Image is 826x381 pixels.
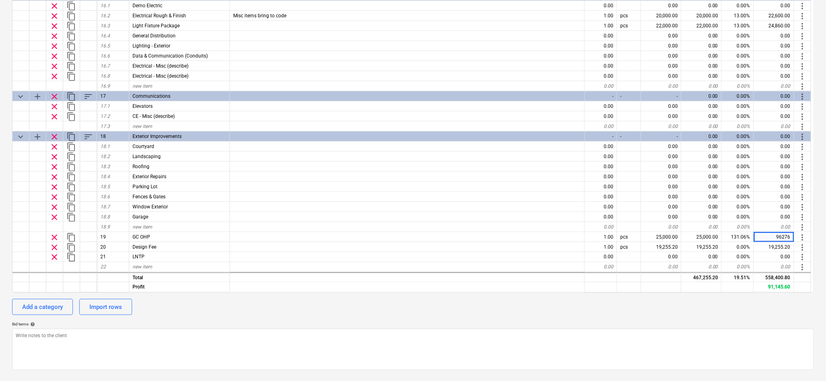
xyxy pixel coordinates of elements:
div: 0.00 [681,222,722,232]
div: 0.00 [754,31,794,41]
span: Roofing [132,164,149,169]
span: Remove row [50,51,59,61]
div: 0.00 [585,41,617,51]
div: 0.00 [641,81,681,91]
div: 0.00 [754,192,794,202]
div: 13.00% [722,11,754,21]
span: 18.3 [100,164,110,169]
span: Duplicate row [66,212,76,222]
span: 16.2 [100,13,110,19]
div: 0.00 [641,262,681,272]
div: 0.00 [585,182,617,192]
div: 0.00% [722,51,754,61]
div: 0.00% [722,252,754,262]
span: Misc items bring to code [233,13,286,19]
span: More actions [798,243,807,252]
span: Exterior Repairs [132,174,166,179]
span: Remove row [50,182,59,192]
span: Design Fee [132,244,156,250]
span: Data & Communication (Conduits) [132,53,208,59]
span: Light Fixture Package [132,23,180,29]
div: 0.00 [754,202,794,212]
div: 0.00 [754,172,794,182]
div: 0.00 [681,1,722,11]
div: 0.00 [641,222,681,232]
span: Duplicate row [66,11,76,21]
div: Total [129,272,230,282]
div: 0.00% [722,212,754,222]
div: 0.00% [722,81,754,91]
span: Window Exterior [132,204,168,210]
div: 24,860.00 [754,21,794,31]
div: 25,000.00 [681,232,722,242]
span: 16.8 [100,73,110,79]
button: Import rows [79,299,132,315]
span: new item [132,124,152,129]
span: More actions [798,112,807,122]
div: 13.00% [722,21,754,31]
span: More actions [798,222,807,232]
div: 22,000.00 [681,21,722,31]
div: 0.00 [585,172,617,182]
span: Remove row [50,233,59,242]
div: 0.00 [585,212,617,222]
span: Collapse category [16,132,25,142]
div: 0.00% [722,202,754,212]
span: 16.1 [100,3,110,8]
div: 0.00 [585,152,617,162]
div: - [617,132,641,142]
span: Remove row [50,152,59,162]
div: 0.00 [585,71,617,81]
span: More actions [798,41,807,51]
div: 0.00 [641,162,681,172]
span: Remove row [50,253,59,262]
div: 91,145.60 [754,282,794,292]
span: 16.6 [100,53,110,59]
div: 0.00 [641,111,681,122]
span: Duplicate row [66,162,76,172]
span: More actions [798,132,807,142]
span: Fences & Gates [132,194,166,200]
span: Demo Electric [132,3,162,8]
span: More actions [798,142,807,152]
span: More actions [798,122,807,132]
div: 0.00 [681,172,722,182]
span: Duplicate row [66,152,76,162]
span: 17.3 [100,124,110,129]
span: 17.2 [100,113,110,119]
div: 0.00% [722,132,754,142]
span: Remove row [50,21,59,31]
div: 0.00% [722,182,754,192]
div: 0.00 [641,192,681,202]
div: 0.00 [754,41,794,51]
div: 0.00 [754,51,794,61]
div: Import rows [89,302,122,312]
div: 20,000.00 [681,11,722,21]
div: 0.00 [641,212,681,222]
span: Duplicate category [66,92,76,101]
span: 16.9 [100,83,110,89]
span: Remove row [50,202,59,212]
div: 0.00% [722,41,754,51]
div: 0.00 [681,31,722,41]
div: pcs [617,242,641,252]
div: 0.00% [722,162,754,172]
span: More actions [798,21,807,31]
div: 0.00 [681,202,722,212]
span: More actions [798,72,807,81]
span: More actions [798,152,807,162]
div: 0.00 [754,222,794,232]
div: 0.00% [722,1,754,11]
span: Landscaping [132,154,161,159]
span: More actions [798,192,807,202]
div: - [585,132,617,142]
span: 16.4 [100,33,110,39]
div: 0.00 [754,152,794,162]
span: Electrical Rough & Finish [132,13,186,19]
span: Duplicate row [66,142,76,152]
div: 0.00 [681,61,722,71]
span: More actions [798,92,807,101]
button: Add a category [12,299,73,315]
div: 0.00 [681,262,722,272]
span: More actions [798,233,807,242]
